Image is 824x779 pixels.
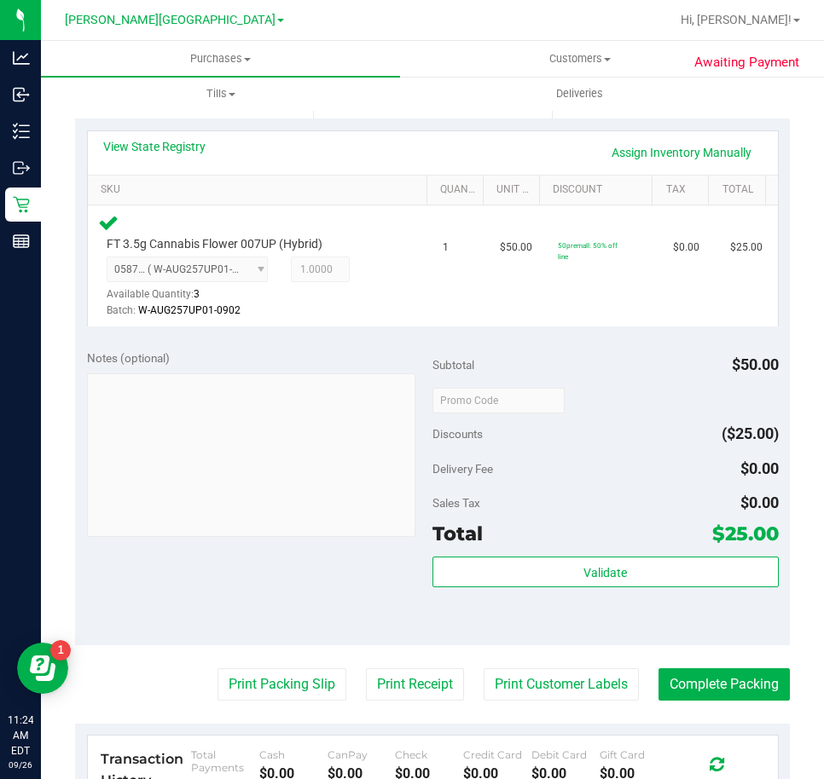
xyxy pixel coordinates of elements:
a: Tax [666,183,703,197]
div: Cash [259,748,328,761]
span: $50.00 [732,355,779,373]
a: SKU [101,183,420,197]
span: Delivery Fee [432,462,493,476]
div: Available Quantity: [107,282,277,315]
span: $0.00 [740,493,779,511]
inline-svg: Retail [13,196,30,213]
inline-svg: Reports [13,233,30,250]
span: $50.00 [500,239,532,256]
span: Customers [401,51,758,66]
a: Deliveries [400,76,759,112]
a: Tills [41,76,400,112]
span: $25.00 [712,522,779,545]
span: 1 [443,239,449,256]
span: W-AUG257UP01-0902 [138,304,241,316]
inline-svg: Analytics [13,49,30,66]
span: $0.00 [673,239,699,256]
span: $0.00 [740,459,779,477]
span: ($25.00) [722,424,779,442]
span: Notes (optional) [87,351,170,365]
a: Total [722,183,759,197]
a: Quantity [440,183,477,197]
span: Hi, [PERSON_NAME]! [681,13,792,26]
span: Deliveries [533,86,626,101]
span: Awaiting Payment [694,53,799,72]
span: Validate [583,566,627,580]
inline-svg: Inventory [13,123,30,140]
span: Tills [42,86,399,101]
inline-svg: Outbound [13,159,30,176]
a: Unit Price [496,183,533,197]
a: Discount [553,183,646,197]
iframe: Resource center unread badge [50,640,71,661]
span: Total [432,522,483,545]
div: CanPay [328,748,396,761]
span: 50premall: 50% off line [558,241,618,261]
div: Credit Card [463,748,531,761]
button: Print Packing Slip [218,668,346,701]
span: [PERSON_NAME][GEOGRAPHIC_DATA] [65,13,276,27]
div: Gift Card [600,748,668,761]
div: Debit Card [531,748,600,761]
span: 3 [194,288,200,300]
input: Promo Code [432,388,565,413]
span: FT 3.5g Cannabis Flower 007UP (Hybrid) [107,236,322,252]
a: Purchases [41,41,400,77]
inline-svg: Inbound [13,86,30,103]
span: Discounts [432,418,483,449]
button: Complete Packing [659,668,790,701]
iframe: Resource center [17,643,68,694]
p: 09/26 [8,759,33,771]
span: Batch: [107,304,136,316]
a: Assign Inventory Manually [601,138,763,167]
div: Check [395,748,463,761]
button: Print Receipt [366,668,464,701]
a: View State Registry [103,138,206,155]
span: Sales Tax [432,496,480,510]
div: Total Payments [191,748,259,774]
span: Purchases [41,51,400,66]
button: Print Customer Labels [484,668,639,701]
p: 11:24 AM EDT [8,713,33,759]
span: $25.00 [730,239,763,256]
a: Customers [400,41,759,77]
span: Subtotal [432,358,474,372]
button: Validate [432,557,779,587]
